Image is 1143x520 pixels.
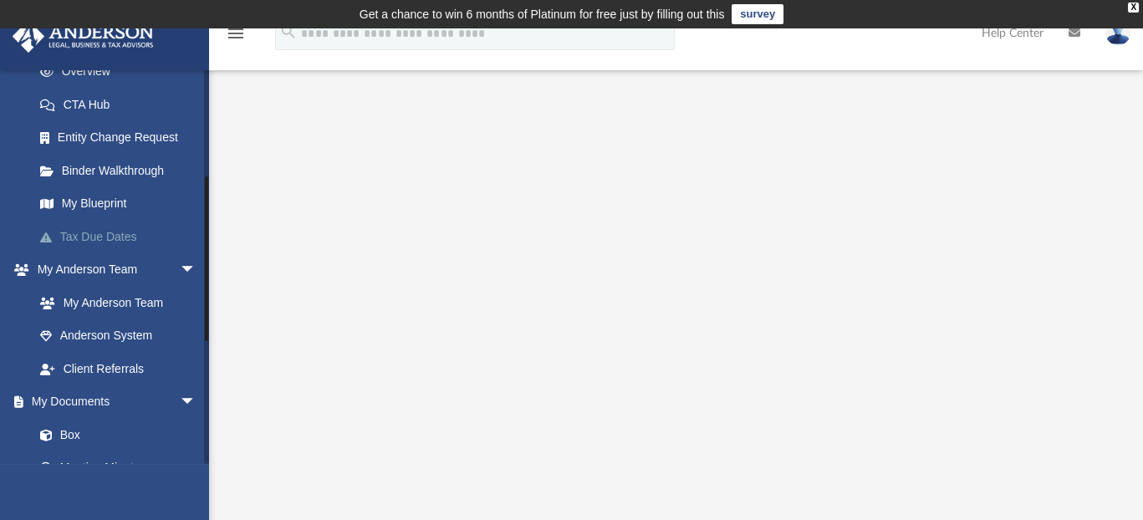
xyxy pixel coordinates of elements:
[8,20,159,53] img: Anderson Advisors Platinum Portal
[12,253,213,287] a: My Anderson Teamarrow_drop_down
[180,253,213,288] span: arrow_drop_down
[226,32,246,43] a: menu
[23,220,222,253] a: Tax Due Dates
[23,187,213,221] a: My Blueprint
[23,451,213,485] a: Meeting Minutes
[23,154,222,187] a: Binder Walkthrough
[360,4,725,24] div: Get a chance to win 6 months of Platinum for free just by filling out this
[23,286,205,319] a: My Anderson Team
[1105,21,1130,45] img: User Pic
[23,121,222,155] a: Entity Change Request
[226,23,246,43] i: menu
[732,4,783,24] a: survey
[12,385,213,419] a: My Documentsarrow_drop_down
[180,385,213,420] span: arrow_drop_down
[23,319,213,353] a: Anderson System
[1128,3,1139,13] div: close
[23,418,205,451] a: Box
[23,55,222,89] a: Overview
[23,352,213,385] a: Client Referrals
[279,23,298,41] i: search
[23,88,222,121] a: CTA Hub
